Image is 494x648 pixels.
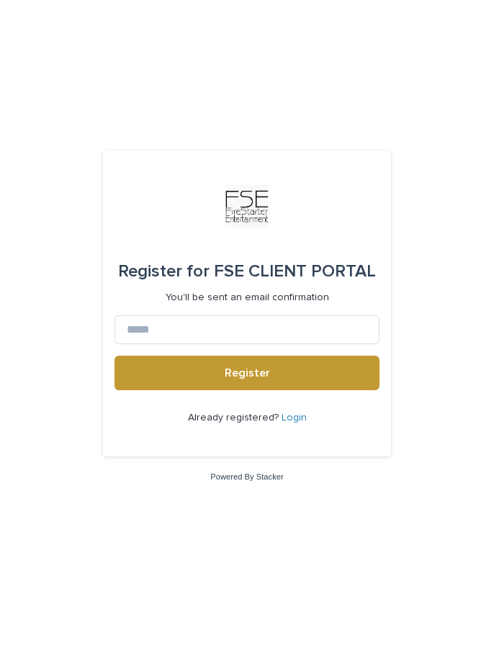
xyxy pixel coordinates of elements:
div: FSE CLIENT PORTAL [118,251,376,292]
span: Already registered? [188,413,282,423]
button: Register [114,356,380,390]
a: Powered By Stacker [210,472,283,481]
p: You'll be sent an email confirmation [166,292,329,304]
span: Register for [118,263,210,280]
span: Register [225,367,270,379]
img: Km9EesSdRbS9ajqhBzyo [225,185,269,228]
a: Login [282,413,307,423]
